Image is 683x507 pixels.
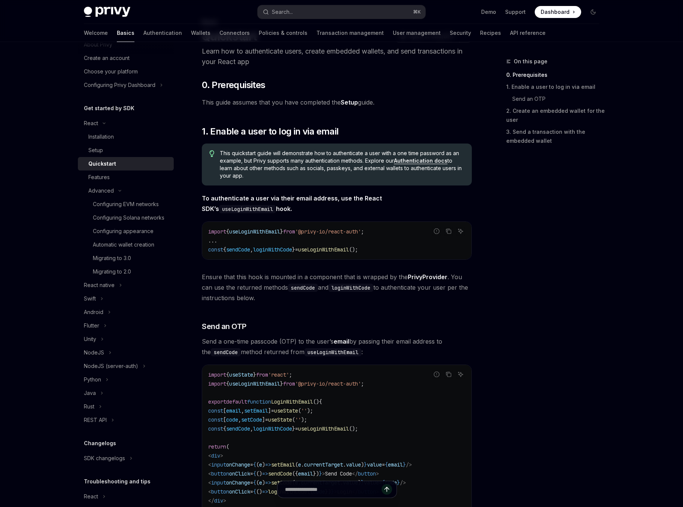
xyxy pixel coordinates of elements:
span: { [226,380,229,387]
span: < [208,470,211,477]
input: Ask a question... [285,481,382,498]
button: Toggle Python section [78,373,174,386]
span: => [265,461,271,468]
span: ); [307,407,313,414]
span: (); [349,246,358,253]
button: Toggle REST API section [78,413,174,427]
a: Wallets [191,24,210,42]
button: Toggle React section [78,117,174,130]
span: import [208,228,226,235]
span: ) [361,461,364,468]
span: 1. Enable a user to log in via email [202,126,339,138]
button: Toggle Advanced section [78,184,174,197]
span: } [292,246,295,253]
span: e [298,461,301,468]
button: Toggle NodeJS section [78,346,174,359]
span: Send an OTP [202,321,246,332]
span: { [223,246,226,253]
button: Toggle Flutter section [78,319,174,332]
div: NodeJS [84,348,104,357]
a: Migrating to 3.0 [78,251,174,265]
span: useLoginWithEmail [229,228,280,235]
span: loginWithCode [253,246,292,253]
span: button [211,470,229,477]
code: loginWithCode [328,284,373,292]
h5: Changelogs [84,439,116,448]
div: Java [84,389,96,398]
h5: Troubleshooting and tips [84,477,151,486]
div: Installation [88,132,114,141]
code: sendCode [288,284,318,292]
span: This guide assumes that you have completed the guide. [202,97,472,108]
span: value [346,461,361,468]
span: sendCode [226,425,250,432]
span: email [298,470,313,477]
a: Automatic wallet creation [78,238,174,251]
span: > [322,470,325,477]
span: </ [352,470,358,477]
span: { [223,425,226,432]
strong: email [334,338,349,345]
span: '' [301,407,307,414]
span: useState [229,371,253,378]
button: Ask AI [456,369,465,379]
a: Policies & controls [259,24,307,42]
a: Welcome [84,24,108,42]
span: [ [223,416,226,423]
button: Ask AI [456,226,465,236]
span: , [250,425,253,432]
div: Configuring Privy Dashboard [84,81,155,90]
code: useLoginWithEmail [219,205,276,213]
span: e [259,461,262,468]
a: Setup [341,99,358,106]
span: } [280,380,283,387]
span: { [385,461,388,468]
div: Unity [84,335,96,344]
a: Support [505,8,526,16]
span: ; [361,380,364,387]
div: Configuring EVM networks [93,200,159,209]
span: useLoginWithEmail [229,380,280,387]
span: = [271,407,274,414]
span: => [262,470,268,477]
span: { [319,398,322,405]
span: > [376,470,379,477]
span: setEmail [271,461,295,468]
a: Connectors [219,24,250,42]
span: ( [256,461,259,468]
span: Send Code [325,470,352,477]
button: Toggle SDK changelogs section [78,452,174,465]
div: Swift [84,294,96,303]
span: ( [292,416,295,423]
span: ] [268,407,271,414]
span: '@privy-io/react-auth' [295,228,361,235]
span: onChange [226,461,250,468]
span: . [301,461,304,468]
span: This quickstart guide will demonstrate how to authenticate a user with a one time password as an ... [220,150,464,179]
div: SDK changelogs [84,454,125,463]
span: } [253,371,256,378]
span: import [208,371,226,378]
span: useState [274,407,298,414]
a: PrivyProvider [408,273,447,281]
button: Toggle Configuring Privy Dashboard section [78,78,174,92]
div: Python [84,375,101,384]
span: = [250,470,253,477]
span: ); [301,416,307,423]
span: value [367,461,382,468]
p: Learn how to authenticate users, create embedded wallets, and send transactions in your React app [202,46,472,67]
span: return [208,443,226,450]
span: Dashboard [541,8,570,16]
div: Rust [84,402,94,411]
span: sendCode [226,246,250,253]
span: { [253,470,256,477]
button: Toggle Android section [78,305,174,319]
button: Toggle Java section [78,386,174,400]
span: { [253,461,256,468]
a: Authentication [143,24,182,42]
button: Send message [382,484,392,495]
a: Quickstart [78,157,174,170]
button: Report incorrect code [432,226,441,236]
span: import [208,380,226,387]
a: Configuring appearance [78,224,174,238]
